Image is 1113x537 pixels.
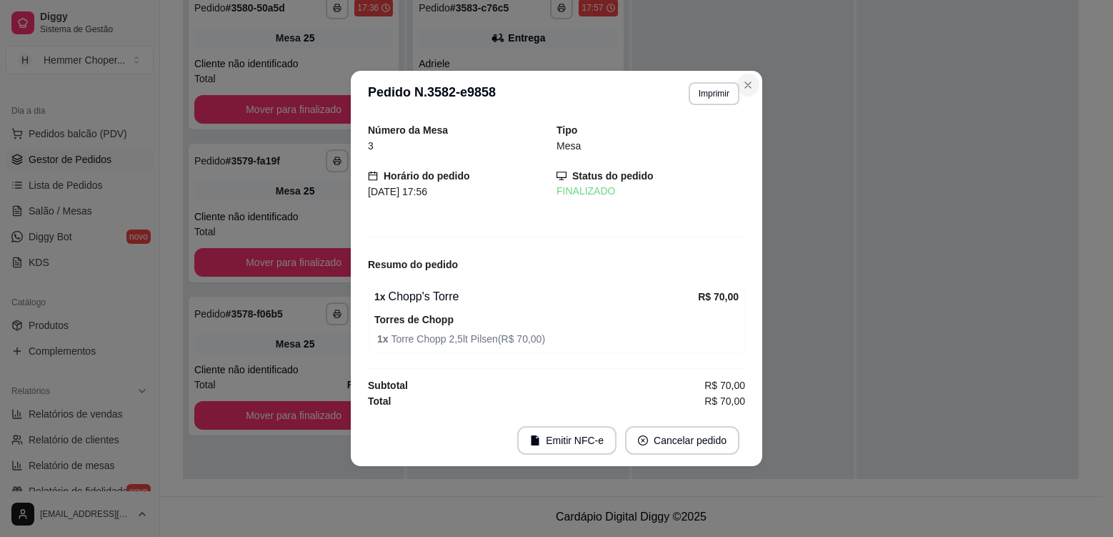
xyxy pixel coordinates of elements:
[368,171,378,181] span: calendar
[368,82,496,105] h3: Pedido N. 3582-e9858
[530,435,540,445] span: file
[704,393,745,409] span: R$ 70,00
[368,140,374,152] span: 3
[638,435,648,445] span: close-circle
[689,82,739,105] button: Imprimir
[368,124,448,136] strong: Número da Mesa
[374,288,698,305] div: Chopp's Torre
[704,378,745,393] span: R$ 70,00
[556,124,577,136] strong: Tipo
[377,333,391,345] strong: 1 x
[625,426,739,455] button: close-circleCancelar pedido
[377,331,739,347] span: Torre Chopp 2,5lt Pilsen ( R$ 70,00 )
[384,170,470,182] strong: Horário do pedido
[572,170,654,182] strong: Status do pedido
[517,426,617,455] button: fileEmitir NFC-e
[698,291,739,302] strong: R$ 70,00
[374,291,386,302] strong: 1 x
[368,395,391,407] strong: Total
[374,314,454,325] strong: Torres de Chopp
[737,74,759,97] button: Close
[556,184,745,199] div: FINALIZADO
[368,186,427,197] span: [DATE] 17:56
[556,171,567,181] span: desktop
[556,140,581,152] span: Mesa
[368,380,408,391] strong: Subtotal
[368,259,458,270] strong: Resumo do pedido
